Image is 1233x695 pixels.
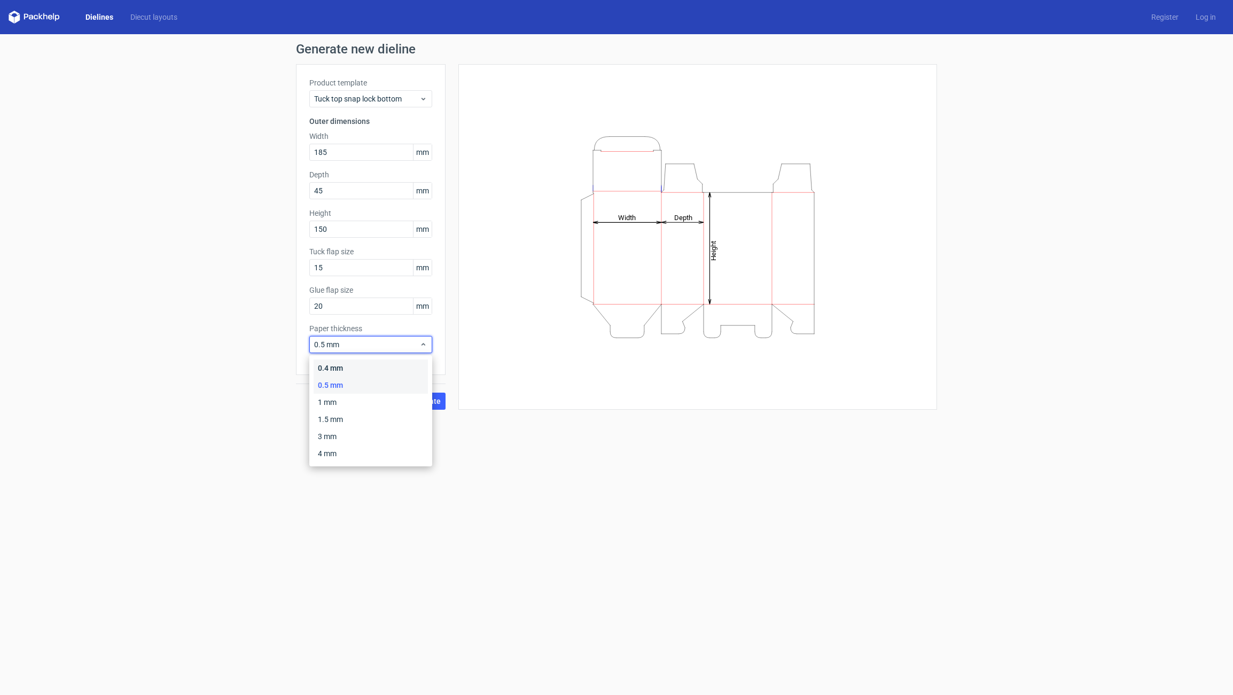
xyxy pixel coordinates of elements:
h3: Outer dimensions [309,116,432,127]
span: mm [413,183,432,199]
a: Register [1143,12,1187,22]
tspan: Depth [674,213,692,221]
label: Glue flap size [309,285,432,295]
span: 0.5 mm [314,339,419,350]
tspan: Width [618,213,636,221]
div: 0.4 mm [314,360,428,377]
label: Product template [309,77,432,88]
label: Paper thickness [309,323,432,334]
div: 1 mm [314,394,428,411]
div: 1.5 mm [314,411,428,428]
div: 0.5 mm [314,377,428,394]
h1: Generate new dieline [296,43,937,56]
label: Tuck flap size [309,246,432,257]
span: mm [413,221,432,237]
span: Tuck top snap lock bottom [314,93,419,104]
div: 3 mm [314,428,428,445]
a: Dielines [77,12,122,22]
div: 4 mm [314,445,428,462]
span: mm [413,260,432,276]
span: mm [413,298,432,314]
label: Depth [309,169,432,180]
a: Diecut layouts [122,12,186,22]
span: mm [413,144,432,160]
label: Height [309,208,432,218]
label: Width [309,131,432,142]
tspan: Height [709,240,717,260]
a: Log in [1187,12,1224,22]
